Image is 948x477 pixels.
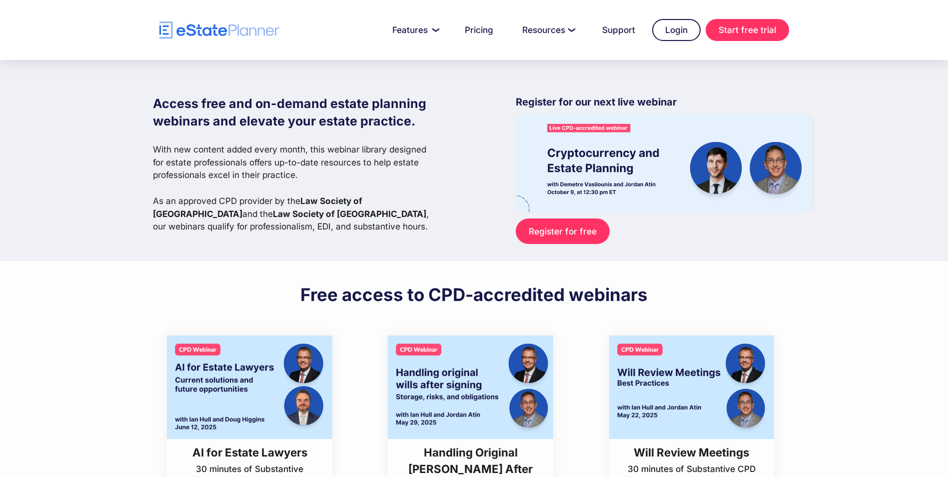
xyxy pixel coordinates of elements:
a: home [159,21,279,39]
a: Register for free [516,218,609,244]
strong: Law Society of [GEOGRAPHIC_DATA] [153,195,362,219]
p: Register for our next live webinar [516,95,813,114]
h3: AI for Estate Lawyers [181,444,319,460]
a: Start free trial [706,19,789,41]
a: Pricing [453,20,505,40]
a: Resources [510,20,585,40]
a: Support [590,20,647,40]
p: With new content added every month, this webinar library designed for estate professionals offers... [153,143,437,233]
h3: Will Review Meetings [623,444,761,460]
img: eState Academy webinar [516,114,813,211]
h2: Free access to CPD-accredited webinars [300,283,648,305]
a: Features [380,20,448,40]
h1: Access free and on-demand estate planning webinars and elevate your estate practice. [153,95,437,130]
strong: Law Society of [GEOGRAPHIC_DATA] [273,208,426,219]
a: Login [652,19,701,41]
